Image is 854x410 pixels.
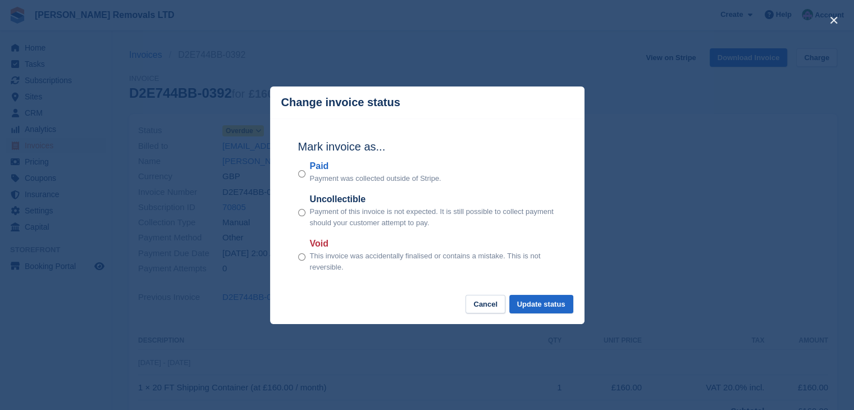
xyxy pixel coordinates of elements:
button: close [825,11,843,29]
label: Paid [310,160,441,173]
h2: Mark invoice as... [298,138,556,155]
p: This invoice was accidentally finalised or contains a mistake. This is not reversible. [310,250,556,272]
label: Uncollectible [310,193,556,206]
label: Void [310,237,556,250]
p: Change invoice status [281,96,400,109]
button: Update status [509,295,573,313]
p: Payment of this invoice is not expected. It is still possible to collect payment should your cust... [310,206,556,228]
button: Cancel [465,295,505,313]
p: Payment was collected outside of Stripe. [310,173,441,184]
